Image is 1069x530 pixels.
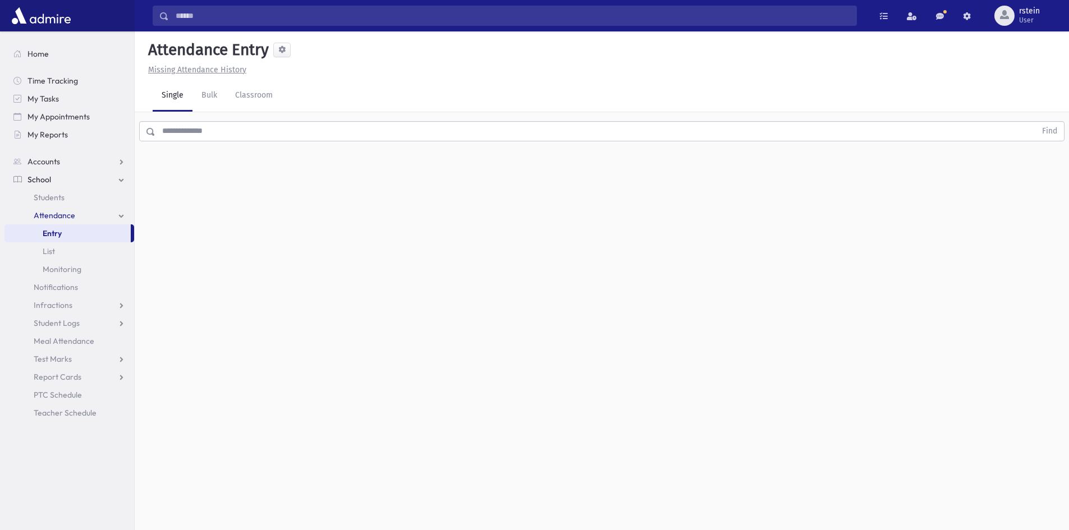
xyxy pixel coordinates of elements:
a: List [4,242,134,260]
span: Teacher Schedule [34,408,97,418]
a: Infractions [4,296,134,314]
span: My Tasks [27,94,59,104]
a: Meal Attendance [4,332,134,350]
a: My Tasks [4,90,134,108]
a: Teacher Schedule [4,404,134,422]
a: Students [4,188,134,206]
span: Attendance [34,210,75,220]
span: Home [27,49,49,59]
span: Meal Attendance [34,336,94,346]
input: Search [169,6,856,26]
u: Missing Attendance History [148,65,246,75]
a: Attendance [4,206,134,224]
img: AdmirePro [9,4,74,27]
a: Missing Attendance History [144,65,246,75]
button: Find [1035,122,1064,141]
span: My Appointments [27,112,90,122]
span: List [43,246,55,256]
span: User [1019,16,1040,25]
span: Notifications [34,282,78,292]
a: School [4,170,134,188]
a: Accounts [4,153,134,170]
span: School [27,174,51,185]
a: Home [4,45,134,63]
a: Time Tracking [4,72,134,90]
a: Monitoring [4,260,134,278]
span: Infractions [34,300,72,310]
span: Students [34,192,65,202]
a: Notifications [4,278,134,296]
a: Entry [4,224,131,242]
span: Monitoring [43,264,81,274]
span: Report Cards [34,372,81,382]
span: rstein [1019,7,1040,16]
a: Bulk [192,80,226,112]
span: Student Logs [34,318,80,328]
a: PTC Schedule [4,386,134,404]
span: Test Marks [34,354,72,364]
span: Time Tracking [27,76,78,86]
span: Entry [43,228,62,238]
h5: Attendance Entry [144,40,269,59]
span: My Reports [27,130,68,140]
a: Student Logs [4,314,134,332]
span: PTC Schedule [34,390,82,400]
span: Accounts [27,156,60,167]
a: My Reports [4,126,134,144]
a: Classroom [226,80,282,112]
a: Report Cards [4,368,134,386]
a: Test Marks [4,350,134,368]
a: Single [153,80,192,112]
a: My Appointments [4,108,134,126]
